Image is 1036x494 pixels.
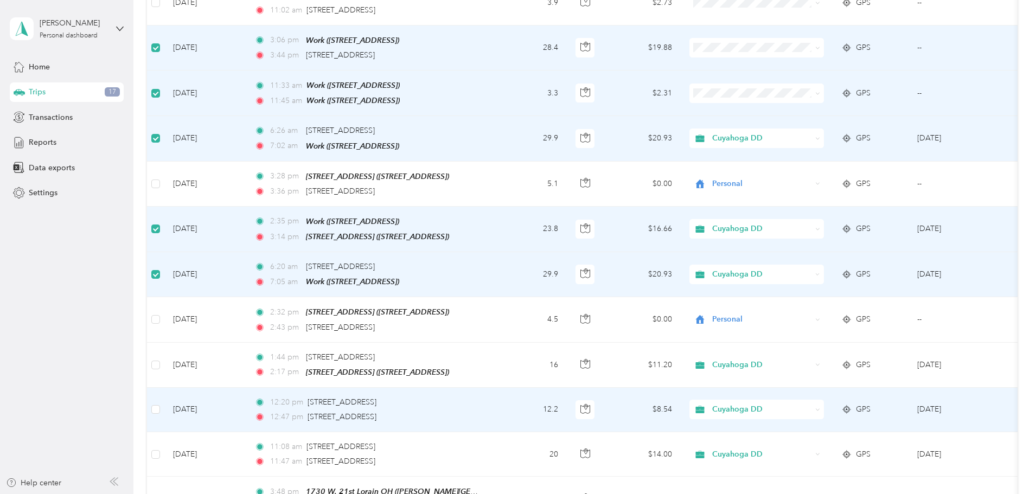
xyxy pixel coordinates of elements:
span: Work ([STREET_ADDRESS]) [306,277,399,286]
td: $16.66 [605,207,681,252]
span: Work ([STREET_ADDRESS]) [306,142,399,150]
td: Aug 2025 [909,388,1007,432]
span: [STREET_ADDRESS] [306,5,375,15]
span: GPS [856,178,871,190]
td: [DATE] [164,116,246,161]
span: Cuyahoga DD [712,223,811,235]
td: Aug 2025 [909,252,1007,297]
td: $2.31 [605,70,681,116]
td: $19.88 [605,25,681,70]
iframe: Everlance-gr Chat Button Frame [975,433,1036,494]
span: 3:06 pm [270,34,301,46]
span: 7:02 am [270,140,301,152]
td: 29.9 [495,116,567,161]
td: 5.1 [495,162,567,207]
span: Work ([STREET_ADDRESS]) [306,81,400,89]
td: [DATE] [164,207,246,252]
span: GPS [856,403,871,415]
td: [DATE] [164,343,246,388]
span: GPS [856,223,871,235]
span: Cuyahoga DD [712,359,811,371]
span: GPS [856,313,871,325]
span: Cuyahoga DD [712,403,811,415]
span: Work ([STREET_ADDRESS]) [306,36,399,44]
td: [DATE] [164,162,246,207]
button: Help center [6,477,61,489]
td: $20.93 [605,252,681,297]
td: $0.00 [605,297,681,342]
span: 2:32 pm [270,306,301,318]
span: Work ([STREET_ADDRESS]) [306,96,400,105]
span: [STREET_ADDRESS] [306,442,375,451]
td: -- [909,70,1007,116]
td: Aug 2025 [909,116,1007,161]
span: [STREET_ADDRESS] [308,397,376,407]
span: [STREET_ADDRESS] [306,323,375,332]
span: [STREET_ADDRESS] ([STREET_ADDRESS]) [306,307,449,316]
td: -- [909,297,1007,342]
td: $0.00 [605,162,681,207]
td: [DATE] [164,25,246,70]
span: 17 [105,87,120,97]
td: Aug 2025 [909,432,1007,477]
td: $11.20 [605,343,681,388]
div: Personal dashboard [40,33,98,39]
span: Cuyahoga DD [712,448,811,460]
span: 11:33 am [270,80,302,92]
td: -- [909,25,1007,70]
span: [STREET_ADDRESS] [306,457,375,466]
span: Cuyahoga DD [712,132,811,144]
td: 28.4 [495,25,567,70]
td: [DATE] [164,252,246,297]
span: Work ([STREET_ADDRESS]) [306,217,399,226]
td: -- [909,162,1007,207]
td: [DATE] [164,70,246,116]
span: 1:44 pm [270,351,301,363]
span: GPS [856,268,871,280]
span: Transactions [29,112,73,123]
td: Aug 2025 [909,207,1007,252]
span: Reports [29,137,56,148]
td: Aug 2025 [909,343,1007,388]
span: 11:08 am [270,441,302,453]
span: [STREET_ADDRESS] [306,126,375,135]
span: 7:05 am [270,276,301,288]
span: 6:26 am [270,125,301,137]
span: [STREET_ADDRESS] [306,262,375,271]
span: Cuyahoga DD [712,268,811,280]
span: 3:36 pm [270,185,301,197]
span: [STREET_ADDRESS] ([STREET_ADDRESS]) [306,232,449,241]
span: [STREET_ADDRESS] [306,352,375,362]
span: GPS [856,132,871,144]
td: $14.00 [605,432,681,477]
span: 2:17 pm [270,366,301,378]
span: [STREET_ADDRESS] ([STREET_ADDRESS]) [306,172,449,181]
td: 20 [495,432,567,477]
span: Data exports [29,162,75,174]
span: 3:28 pm [270,170,301,182]
td: 16 [495,343,567,388]
span: 3:44 pm [270,49,301,61]
span: Settings [29,187,57,198]
td: [DATE] [164,432,246,477]
span: 11:45 am [270,95,302,107]
span: GPS [856,87,871,99]
span: GPS [856,42,871,54]
td: 3.3 [495,70,567,116]
td: [DATE] [164,388,246,432]
td: $20.93 [605,116,681,161]
span: [STREET_ADDRESS] [306,187,375,196]
td: $8.54 [605,388,681,432]
div: [PERSON_NAME] [40,17,107,29]
span: 12:20 pm [270,396,303,408]
td: 4.5 [495,297,567,342]
span: GPS [856,448,871,460]
span: Home [29,61,50,73]
span: 11:02 am [270,4,302,16]
td: 29.9 [495,252,567,297]
td: 23.8 [495,207,567,252]
span: 11:47 am [270,455,302,467]
span: [STREET_ADDRESS] [308,412,376,421]
span: 6:20 am [270,261,301,273]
